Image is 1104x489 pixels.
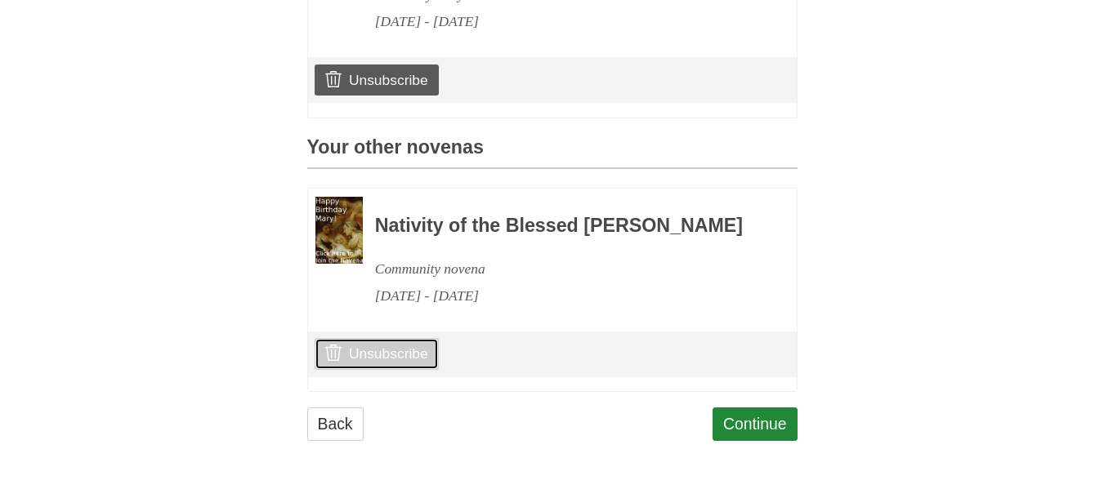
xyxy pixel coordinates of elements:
a: Unsubscribe [315,64,438,96]
div: [DATE] - [DATE] [375,8,753,35]
div: Community novena [375,256,753,282]
a: Unsubscribe [315,338,438,369]
img: Novena image [315,197,363,264]
h3: Nativity of the Blessed [PERSON_NAME] [375,216,753,237]
h3: Your other novenas [307,137,798,169]
a: Continue [713,407,798,441]
div: [DATE] - [DATE] [375,282,753,309]
a: Back [307,407,364,441]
